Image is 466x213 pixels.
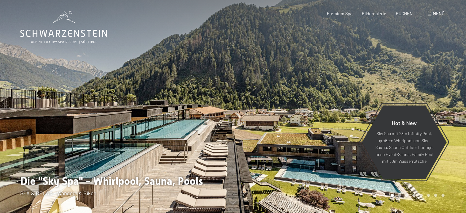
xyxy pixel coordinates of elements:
a: Premium Spa [327,11,352,16]
span: Hot & New [392,120,417,126]
div: Carousel Pagination [388,194,444,197]
div: Carousel Page 7 [434,194,437,197]
div: Carousel Page 8 [441,194,445,197]
div: Carousel Page 5 [420,194,423,197]
div: Carousel Page 3 [405,194,408,197]
div: Carousel Page 1 (Current Slide) [391,194,394,197]
div: Carousel Page 4 [412,194,415,197]
p: Sky Spa mit 23m Infinity Pool, großem Whirlpool und Sky-Sauna, Sauna Outdoor Lounge, neue Event-S... [375,130,434,165]
a: Hot & New Sky Spa mit 23m Infinity Pool, großem Whirlpool und Sky-Sauna, Sauna Outdoor Lounge, ne... [362,105,447,179]
a: Bildergalerie [362,11,386,16]
div: Carousel Page 6 [427,194,430,197]
span: Menü [433,11,445,16]
a: BUCHEN [396,11,413,16]
div: Carousel Page 2 [398,194,401,197]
